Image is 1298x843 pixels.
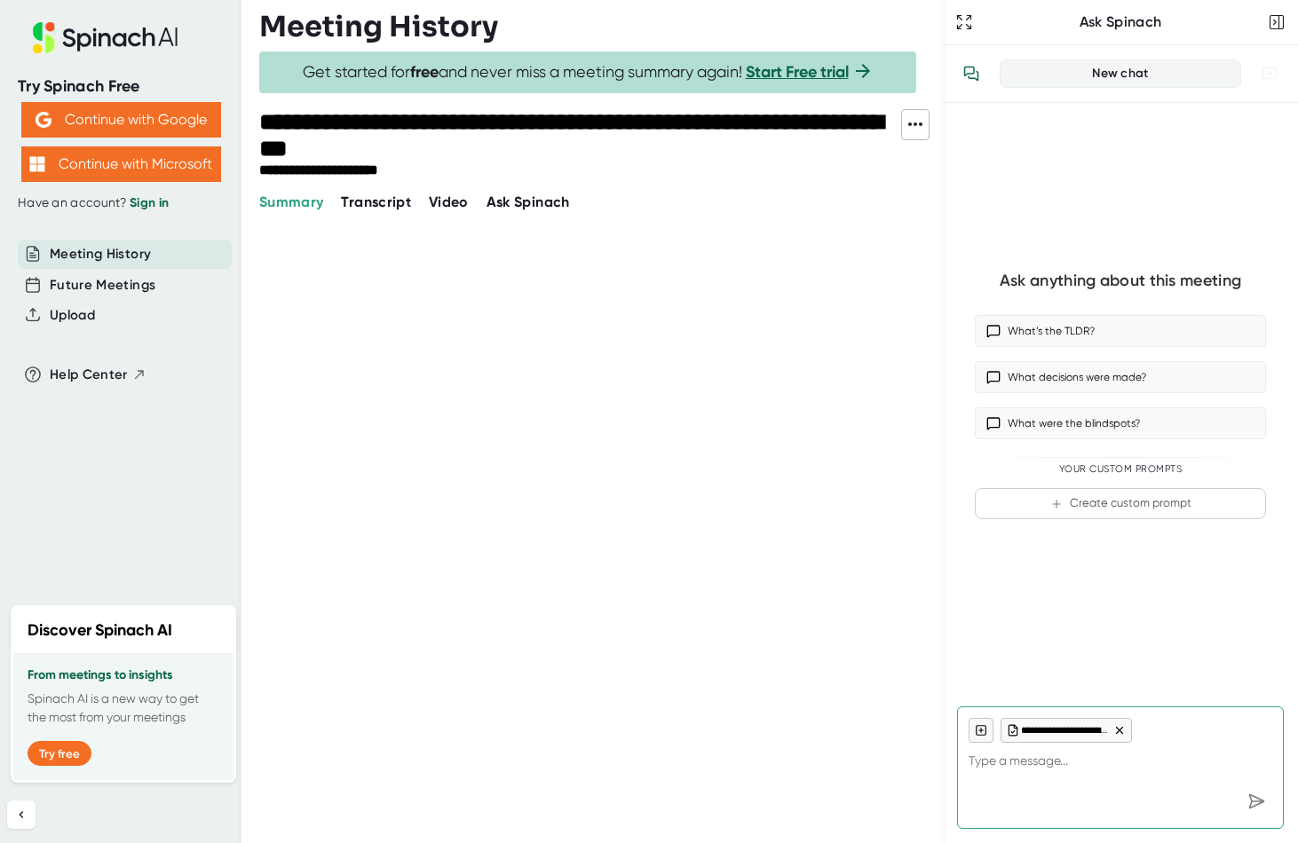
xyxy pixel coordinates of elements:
[50,365,146,385] button: Help Center
[21,146,221,182] button: Continue with Microsoft
[7,800,36,829] button: Collapse sidebar
[303,62,874,83] span: Get started for and never miss a meeting summary again!
[1240,785,1272,817] div: Send message
[341,192,411,213] button: Transcript
[28,689,219,727] p: Spinach AI is a new way to get the most from your meetings
[259,10,498,43] h3: Meeting History
[259,193,323,210] span: Summary
[952,10,977,35] button: Expand to Ask Spinach page
[975,361,1266,393] button: What decisions were made?
[487,192,570,213] button: Ask Spinach
[975,463,1266,476] div: Your Custom Prompts
[410,62,439,82] b: free
[130,195,169,210] a: Sign in
[50,365,128,385] span: Help Center
[50,305,95,326] button: Upload
[28,741,91,766] button: Try free
[50,244,151,264] button: Meeting History
[341,193,411,210] span: Transcript
[21,102,221,138] button: Continue with Google
[1011,66,1230,82] div: New chat
[259,192,323,213] button: Summary
[28,668,219,682] h3: From meetings to insights
[18,76,224,97] div: Try Spinach Free
[975,315,1266,347] button: What’s the TLDR?
[746,62,849,82] a: Start Free trial
[18,195,224,211] div: Have an account?
[429,192,469,213] button: Video
[954,56,989,91] button: View conversation history
[977,13,1264,31] div: Ask Spinach
[975,407,1266,439] button: What were the blindspots?
[975,488,1266,519] button: Create custom prompt
[429,193,469,210] span: Video
[1000,271,1241,291] div: Ask anything about this meeting
[487,193,570,210] span: Ask Spinach
[36,112,51,128] img: Aehbyd4JwY73AAAAAElFTkSuQmCC
[1264,10,1289,35] button: Close conversation sidebar
[50,275,155,295] button: Future Meetings
[28,618,172,642] h2: Discover Spinach AI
